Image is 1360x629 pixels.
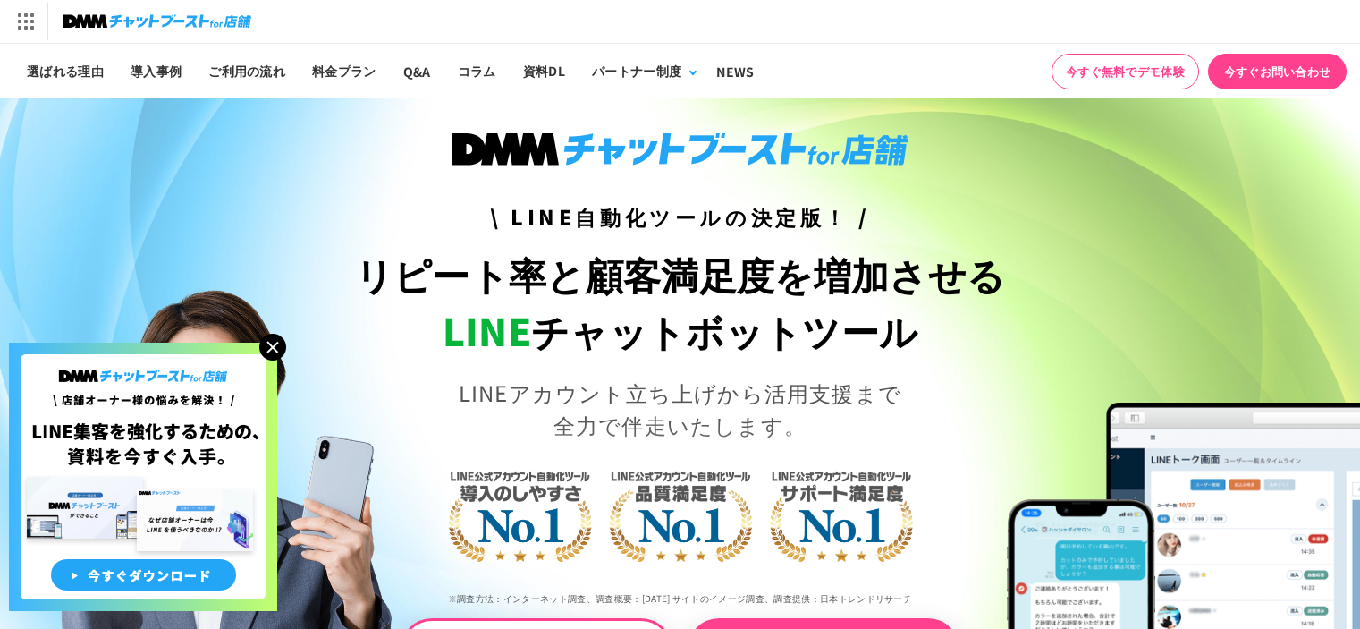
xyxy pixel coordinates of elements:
[117,44,195,98] a: 導入事例
[340,377,1020,441] p: LINEアカウント立ち上げから活用支援まで 全力で伴走いたします。
[63,9,251,34] img: チャットブーストfor店舗
[340,579,1020,618] p: ※調査方法：インターネット調査、調査概要：[DATE] サイトのイメージ調査、調査提供：日本トレンドリサーチ
[1208,54,1347,89] a: 今すぐお問い合わせ
[340,246,1020,359] h1: リピート率と顧客満足度を増加させる チャットボットツール
[9,343,277,364] a: 店舗オーナー様の悩みを解決!LINE集客を狂化するための資料を今すぐ入手!
[9,343,277,611] img: 店舗オーナー様の悩みを解決!LINE集客を狂化するための資料を今すぐ入手!
[340,201,1020,233] h3: \ LINE自動化ツールの決定版！ /
[3,3,47,40] img: サービス
[592,62,681,81] div: パートナー制度
[390,44,444,98] a: Q&A
[1052,54,1199,89] a: 今すぐ無料でデモ体験
[390,401,971,625] img: LINE公式アカウント自動化ツール導入のしやすさNo.1｜LINE公式アカウント自動化ツール品質満足度No.1｜LINE公式アカウント自動化ツールサポート満足度No.1
[443,302,531,357] span: LINE
[444,44,510,98] a: コラム
[510,44,579,98] a: 資料DL
[13,44,117,98] a: 選ばれる理由
[703,44,767,98] a: NEWS
[195,44,299,98] a: ご利用の流れ
[299,44,390,98] a: 料金プラン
